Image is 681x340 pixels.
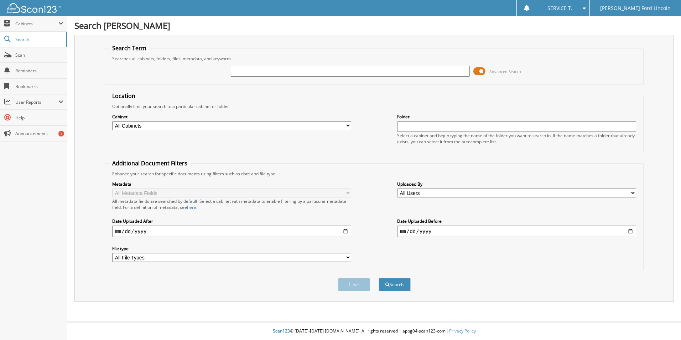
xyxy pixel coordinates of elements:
label: Uploaded By [397,181,636,187]
h1: Search [PERSON_NAME] [74,20,674,31]
div: 1 [58,131,64,136]
span: Advanced Search [489,69,521,74]
div: Optionally limit your search to a particular cabinet or folder [109,103,640,109]
img: scan123-logo-white.svg [7,3,61,13]
label: File type [112,246,351,252]
legend: Search Term [109,44,150,52]
span: Search [15,36,62,42]
button: Search [379,278,411,291]
span: [PERSON_NAME] Ford Lincoln [600,6,671,10]
span: Announcements [15,130,63,136]
span: Reminders [15,68,63,74]
legend: Location [109,92,139,100]
span: Help [15,115,63,121]
iframe: Chat Widget [645,306,681,340]
span: Bookmarks [15,83,63,89]
div: © [DATE]-[DATE] [DOMAIN_NAME]. All rights reserved | appg04-scan123-com | [67,323,681,340]
span: SERVICE T. [547,6,572,10]
div: Searches all cabinets, folders, files, metadata, and keywords [109,56,640,62]
label: Date Uploaded After [112,218,351,224]
input: end [397,226,636,237]
label: Metadata [112,181,351,187]
legend: Additional Document Filters [109,159,191,167]
span: Scan123 [273,328,290,334]
a: here [187,204,196,210]
span: User Reports [15,99,58,105]
span: Scan [15,52,63,58]
label: Date Uploaded Before [397,218,636,224]
input: start [112,226,351,237]
label: Cabinet [112,114,351,120]
div: Select a cabinet and begin typing the name of the folder you want to search in. If the name match... [397,133,636,145]
label: Folder [397,114,636,120]
div: Enhance your search for specific documents using filters such as date and file type. [109,171,640,177]
span: Cabinets [15,21,58,27]
button: Clear [338,278,370,291]
div: All metadata fields are searched by default. Select a cabinet with metadata to enable filtering b... [112,198,351,210]
a: Privacy Policy [449,328,476,334]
